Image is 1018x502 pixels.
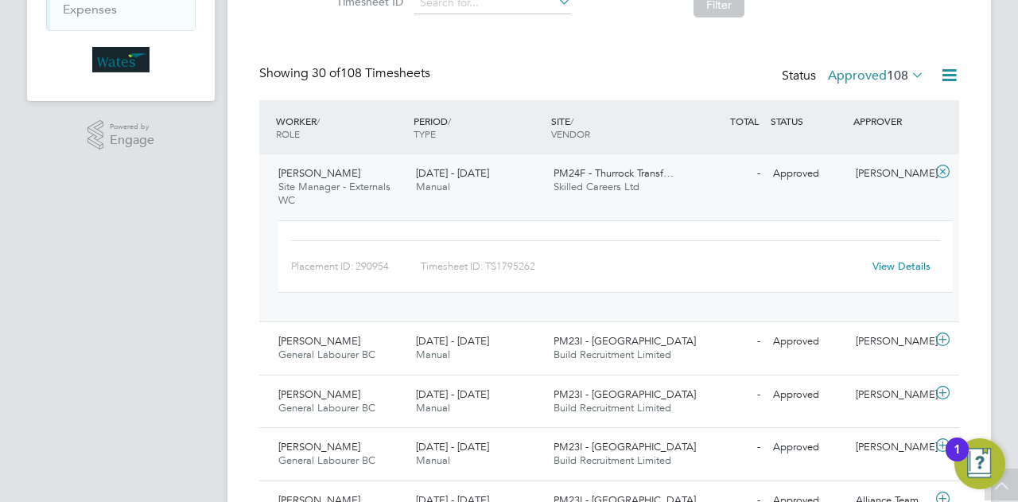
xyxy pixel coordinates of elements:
div: [PERSON_NAME] [849,382,932,408]
div: [PERSON_NAME] [849,434,932,461]
button: Open Resource Center, 1 new notification [954,438,1005,489]
span: PM23I - [GEOGRAPHIC_DATA] [554,440,696,453]
span: [DATE] - [DATE] [416,166,489,180]
span: VENDOR [551,127,590,140]
label: Approved [828,68,924,84]
img: wates-logo-retina.png [92,47,150,72]
span: / [448,115,451,127]
span: General Labourer BC [278,401,375,414]
span: Manual [416,180,450,193]
span: TOTAL [730,115,759,127]
div: Timesheet ID: TS1795262 [421,254,862,279]
div: PERIOD [410,107,547,148]
span: [DATE] - [DATE] [416,440,489,453]
span: Powered by [110,120,154,134]
div: Placement ID: 290954 [291,254,421,279]
div: - [684,434,767,461]
span: Build Recruitment Limited [554,401,671,414]
a: Go to home page [46,47,196,72]
span: Site Manager - Externals WC [278,180,390,207]
div: - [684,161,767,187]
span: PM23I - [GEOGRAPHIC_DATA] [554,334,696,348]
div: Approved [767,161,849,187]
span: General Labourer BC [278,348,375,361]
span: PM23I - [GEOGRAPHIC_DATA] [554,387,696,401]
a: Expenses [63,2,117,17]
div: STATUS [767,107,849,135]
span: [PERSON_NAME] [278,387,360,401]
span: PM24F - Thurrock Transf… [554,166,674,180]
a: Powered byEngage [87,120,155,150]
span: [DATE] - [DATE] [416,334,489,348]
span: [PERSON_NAME] [278,440,360,453]
span: / [570,115,573,127]
span: General Labourer BC [278,453,375,467]
span: Skilled Careers Ltd [554,180,639,193]
span: [DATE] - [DATE] [416,387,489,401]
div: [PERSON_NAME] [849,161,932,187]
span: 108 Timesheets [312,65,430,81]
span: Manual [416,401,450,414]
div: APPROVER [849,107,932,135]
span: TYPE [414,127,436,140]
span: [PERSON_NAME] [278,166,360,180]
span: Engage [110,134,154,147]
span: Build Recruitment Limited [554,453,671,467]
span: [PERSON_NAME] [278,334,360,348]
span: 30 of [312,65,340,81]
span: Manual [416,348,450,361]
div: SITE [547,107,685,148]
div: [PERSON_NAME] [849,329,932,355]
div: Status [782,65,927,88]
span: ROLE [276,127,300,140]
div: WORKER [272,107,410,148]
span: Manual [416,453,450,467]
div: Showing [259,65,433,82]
span: / [317,115,320,127]
div: 1 [954,449,961,470]
div: Approved [767,382,849,408]
span: Build Recruitment Limited [554,348,671,361]
div: - [684,329,767,355]
div: - [684,382,767,408]
div: Approved [767,329,849,355]
a: View Details [872,259,931,273]
span: 108 [887,68,908,84]
div: Approved [767,434,849,461]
